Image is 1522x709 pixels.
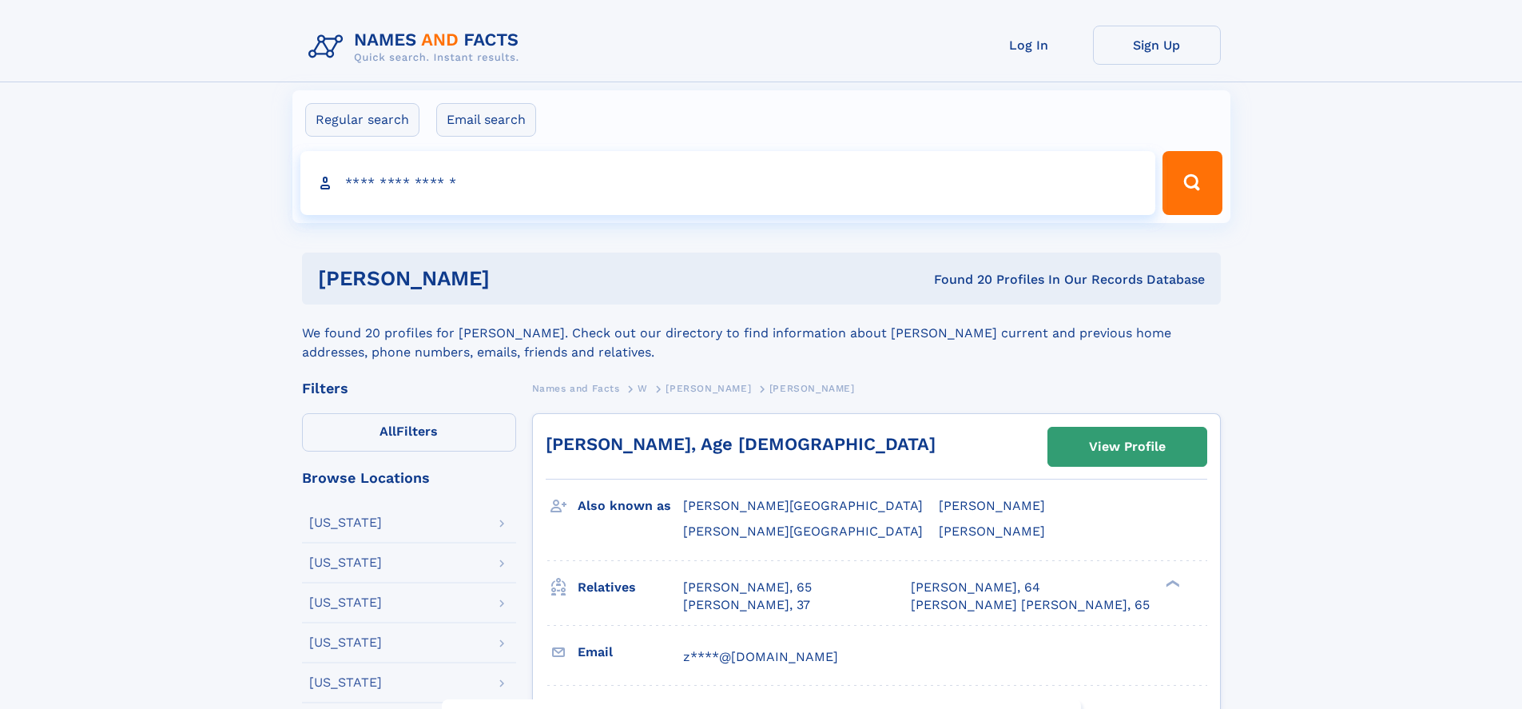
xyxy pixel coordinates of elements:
[911,579,1040,596] a: [PERSON_NAME], 64
[1093,26,1221,65] a: Sign Up
[1048,428,1206,466] a: View Profile
[1089,428,1166,465] div: View Profile
[302,471,516,485] div: Browse Locations
[578,492,683,520] h3: Also known as
[939,524,1045,539] span: [PERSON_NAME]
[666,383,751,394] span: [PERSON_NAME]
[1162,578,1181,588] div: ❯
[965,26,1093,65] a: Log In
[309,636,382,649] div: [US_STATE]
[769,383,855,394] span: [PERSON_NAME]
[380,424,396,439] span: All
[683,596,810,614] a: [PERSON_NAME], 37
[532,378,620,398] a: Names and Facts
[683,498,923,513] span: [PERSON_NAME][GEOGRAPHIC_DATA]
[302,26,532,69] img: Logo Names and Facts
[578,639,683,666] h3: Email
[911,596,1150,614] a: [PERSON_NAME] [PERSON_NAME], 65
[939,498,1045,513] span: [PERSON_NAME]
[309,676,382,689] div: [US_STATE]
[302,305,1221,362] div: We found 20 profiles for [PERSON_NAME]. Check out our directory to find information about [PERSON...
[546,434,936,454] a: [PERSON_NAME], Age [DEMOGRAPHIC_DATA]
[638,383,648,394] span: W
[302,381,516,396] div: Filters
[436,103,536,137] label: Email search
[305,103,419,137] label: Regular search
[712,271,1205,289] div: Found 20 Profiles In Our Records Database
[309,516,382,529] div: [US_STATE]
[578,574,683,601] h3: Relatives
[302,413,516,452] label: Filters
[309,556,382,569] div: [US_STATE]
[1162,151,1222,215] button: Search Button
[300,151,1156,215] input: search input
[318,269,712,289] h1: [PERSON_NAME]
[309,596,382,609] div: [US_STATE]
[666,378,751,398] a: [PERSON_NAME]
[683,524,923,539] span: [PERSON_NAME][GEOGRAPHIC_DATA]
[683,579,812,596] a: [PERSON_NAME], 65
[638,378,648,398] a: W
